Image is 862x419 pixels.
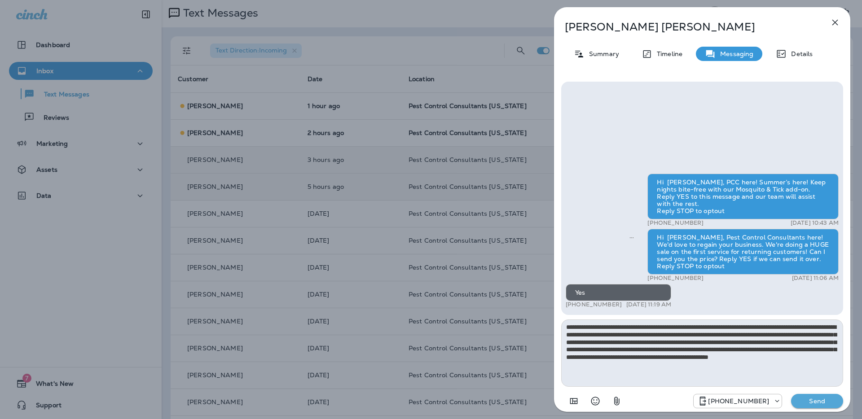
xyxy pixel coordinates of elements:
[652,50,682,57] p: Timeline
[716,50,753,57] p: Messaging
[708,397,769,405] p: [PHONE_NUMBER]
[647,219,704,227] p: [PHONE_NUMBER]
[586,392,604,410] button: Select an emoji
[647,275,704,282] p: [PHONE_NUMBER]
[647,174,839,219] div: Hi [PERSON_NAME], PCC here! Summer’s here! Keep nights bite-free with our Mosquito & Tick add-on....
[647,229,839,275] div: Hi [PERSON_NAME], Pest Control Consultants here! We'd love to regain your business. We're doing a...
[585,50,619,57] p: Summary
[566,301,622,308] p: [PHONE_NUMBER]
[629,233,634,241] span: Sent
[565,392,583,410] button: Add in a premade template
[566,284,671,301] div: Yes
[787,50,813,57] p: Details
[798,397,836,405] p: Send
[694,396,782,406] div: +1 (815) 998-9676
[791,394,843,408] button: Send
[626,301,671,308] p: [DATE] 11:19 AM
[791,219,839,227] p: [DATE] 10:43 AM
[792,275,839,282] p: [DATE] 11:06 AM
[565,21,810,33] p: [PERSON_NAME] [PERSON_NAME]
